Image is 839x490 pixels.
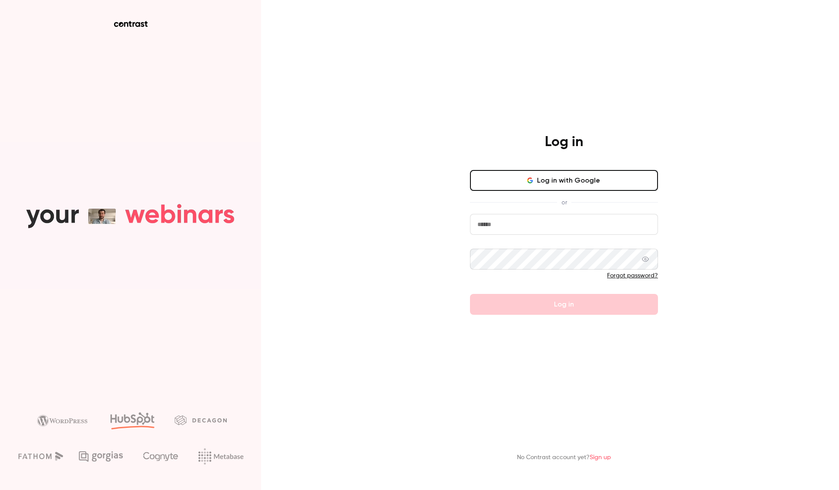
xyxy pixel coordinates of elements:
img: decagon [175,415,227,425]
h4: Log in [545,133,583,151]
button: Log in with Google [470,170,658,191]
a: Forgot password? [607,273,658,279]
p: No Contrast account yet? [517,453,611,462]
span: or [557,198,571,207]
a: Sign up [590,454,611,460]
